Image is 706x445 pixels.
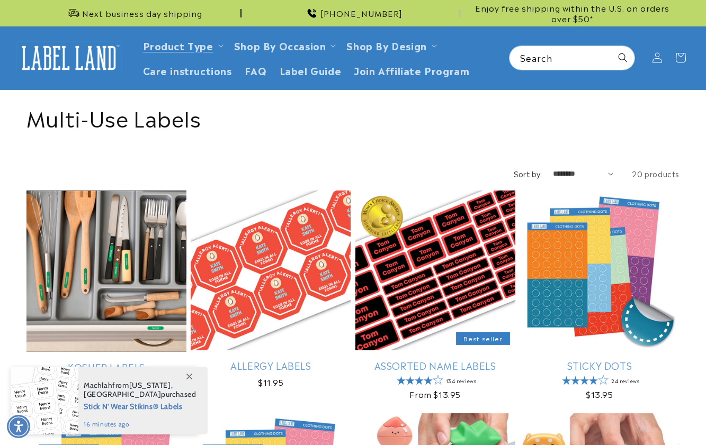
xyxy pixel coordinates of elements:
[137,33,228,58] summary: Product Type
[16,41,122,74] img: Label Land
[273,58,348,83] a: Label Guide
[26,103,680,131] h1: Multi-Use Labels
[84,399,196,412] span: Stick N' Wear Stikins® Labels
[354,64,469,76] span: Join Affiliate Program
[7,415,30,438] div: Accessibility Menu
[346,38,426,52] a: Shop By Design
[84,381,196,399] span: from , purchased
[347,58,476,83] a: Join Affiliate Program
[520,359,680,371] a: Sticky Dots
[632,168,680,179] span: 20 products
[137,58,238,83] a: Care instructions
[611,46,634,69] button: Search
[129,380,171,390] span: [US_STATE]
[340,33,441,58] summary: Shop By Design
[464,3,680,23] span: Enjoy free shipping within the U.S. on orders over $50*
[82,8,202,19] span: Next business day shipping
[355,359,515,371] a: Assorted Name Labels
[234,39,326,51] span: Shop By Occasion
[280,64,342,76] span: Label Guide
[238,58,273,83] a: FAQ
[228,33,341,58] summary: Shop By Occasion
[84,389,161,399] span: [GEOGRAPHIC_DATA]
[191,359,351,371] a: Allergy Labels
[26,361,186,373] a: Kosher Labels
[320,8,403,19] span: [PHONE_NUMBER]
[84,380,112,390] span: Machlah
[84,420,196,429] span: 16 minutes ago
[143,38,213,52] a: Product Type
[143,64,232,76] span: Care instructions
[245,64,267,76] span: FAQ
[600,399,695,434] iframe: Gorgias live chat messenger
[12,38,126,78] a: Label Land
[514,168,542,179] label: Sort by:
